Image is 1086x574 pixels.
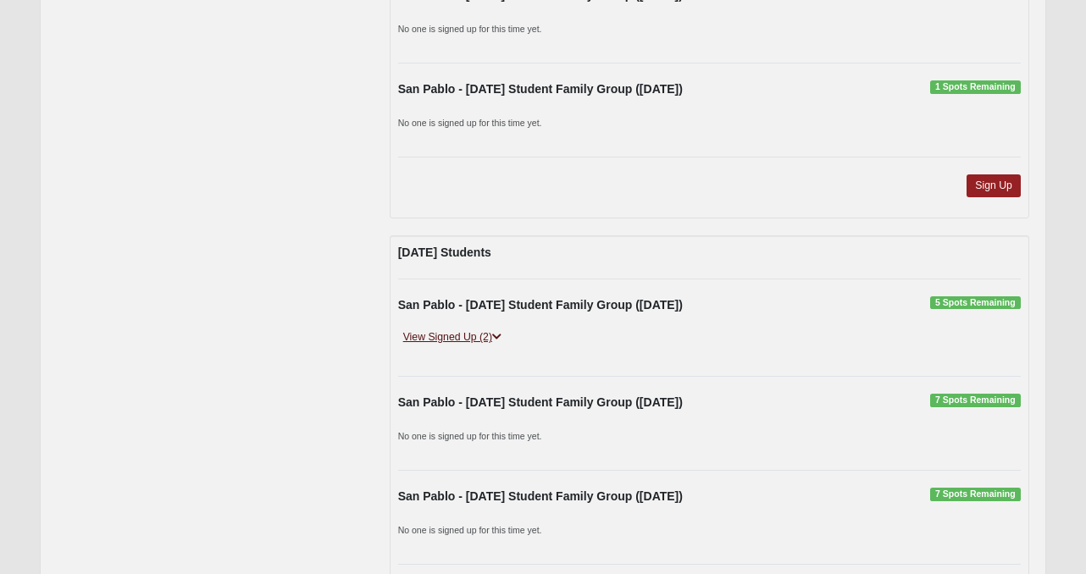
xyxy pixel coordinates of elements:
[930,80,1021,94] span: 1 Spots Remaining
[398,118,542,128] small: No one is signed up for this time yet.
[930,488,1021,501] span: 7 Spots Remaining
[398,395,683,409] strong: San Pablo - [DATE] Student Family Group ([DATE])
[398,328,507,346] a: View Signed Up (2)
[398,246,491,259] strong: [DATE] Students
[398,525,542,535] small: No one is signed up for this time yet.
[967,174,1021,197] a: Sign Up
[398,24,542,34] small: No one is signed up for this time yet.
[930,394,1021,407] span: 7 Spots Remaining
[930,296,1021,310] span: 5 Spots Remaining
[398,431,542,441] small: No one is signed up for this time yet.
[398,489,683,503] strong: San Pablo - [DATE] Student Family Group ([DATE])
[398,82,683,96] strong: San Pablo - [DATE] Student Family Group ([DATE])
[398,298,683,312] strong: San Pablo - [DATE] Student Family Group ([DATE])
